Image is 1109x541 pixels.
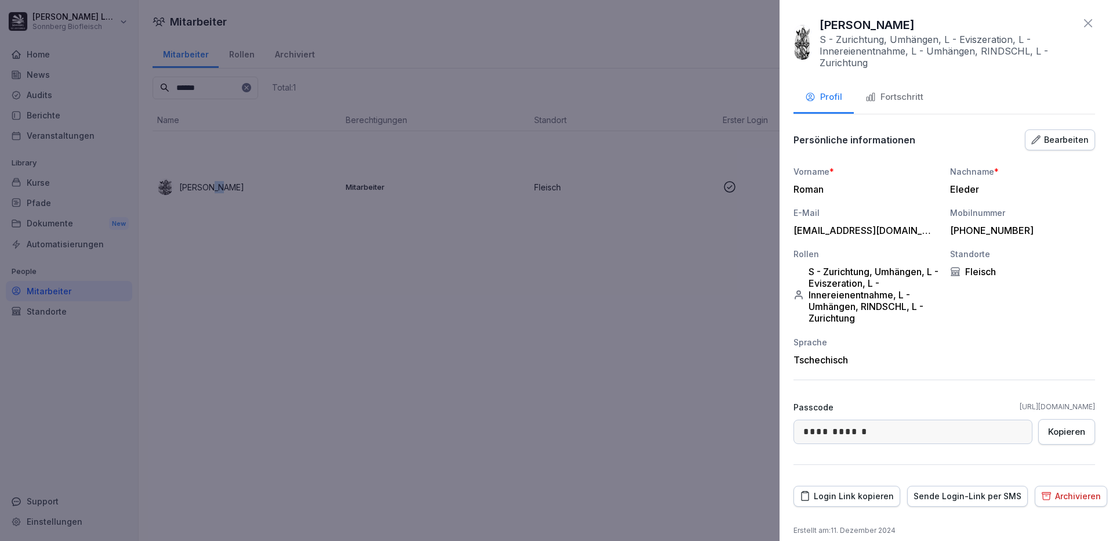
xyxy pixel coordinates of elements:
div: Tschechisch [793,354,938,366]
div: Nachname [950,165,1095,178]
button: Sende Login-Link per SMS [907,486,1028,507]
div: Sende Login-Link per SMS [914,490,1021,503]
div: Vorname [793,165,938,178]
div: Login Link kopieren [800,490,894,503]
div: Profil [805,91,842,104]
button: Archivieren [1035,486,1107,507]
p: Persönliche informationen [793,134,915,146]
p: Passcode [793,401,833,413]
p: [PERSON_NAME] [820,16,915,34]
div: Bearbeiten [1031,134,1089,146]
div: Rollen [793,248,938,260]
div: Sprache [793,336,938,348]
div: Archivieren [1041,490,1101,503]
div: Roman [793,183,933,195]
a: [URL][DOMAIN_NAME] [1020,402,1095,412]
div: [EMAIL_ADDRESS][DOMAIN_NAME] [793,225,933,236]
button: Fortschritt [854,82,935,114]
button: Bearbeiten [1025,129,1095,150]
div: Kopieren [1048,425,1085,438]
div: Standorte [950,248,1095,260]
div: Fortschritt [865,91,923,104]
div: Eleder [950,183,1089,195]
div: S - Zurichtung, Umhängen, L - Eviszeration, L - Innereienentnahme, L - Umhängen, RINDSCHL, L - Zu... [793,266,938,324]
div: Fleisch [950,266,1095,277]
div: Mobilnummer [950,207,1095,219]
p: Erstellt am : 11. Dezember 2024 [793,525,1095,536]
img: nzbmf5um3glqluyx4ht2syjj.png [793,25,811,60]
div: [PHONE_NUMBER] [950,225,1089,236]
div: E-Mail [793,207,938,219]
p: S - Zurichtung, Umhängen, L - Eviszeration, L - Innereienentnahme, L - Umhängen, RINDSCHL, L - Zu... [820,34,1075,68]
button: Profil [793,82,854,114]
button: Kopieren [1038,419,1095,445]
button: Login Link kopieren [793,486,900,507]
